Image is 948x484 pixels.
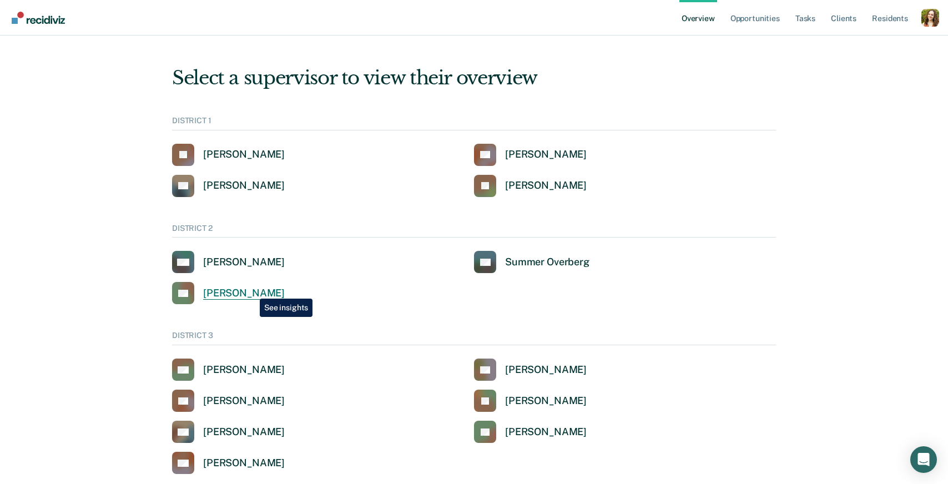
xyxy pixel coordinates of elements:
a: Summer Overberg [474,251,589,273]
button: Profile dropdown button [921,9,939,27]
a: [PERSON_NAME] [172,251,285,273]
div: [PERSON_NAME] [505,395,587,407]
a: [PERSON_NAME] [474,359,587,381]
div: [PERSON_NAME] [203,179,285,192]
a: [PERSON_NAME] [474,421,587,443]
a: [PERSON_NAME] [172,282,285,304]
div: Summer Overberg [505,256,589,269]
div: [PERSON_NAME] [203,364,285,376]
a: [PERSON_NAME] [172,175,285,197]
div: Select a supervisor to view their overview [172,67,776,89]
div: [PERSON_NAME] [203,287,285,300]
a: [PERSON_NAME] [474,390,587,412]
div: [PERSON_NAME] [203,256,285,269]
div: [PERSON_NAME] [203,426,285,438]
a: [PERSON_NAME] [474,144,587,166]
img: Recidiviz [12,12,65,24]
a: [PERSON_NAME] [172,421,285,443]
a: [PERSON_NAME] [172,144,285,166]
a: [PERSON_NAME] [172,390,285,412]
div: DISTRICT 3 [172,331,776,345]
div: [PERSON_NAME] [203,148,285,161]
div: [PERSON_NAME] [505,364,587,376]
div: [PERSON_NAME] [203,395,285,407]
div: [PERSON_NAME] [505,148,587,161]
a: [PERSON_NAME] [474,175,587,197]
div: DISTRICT 1 [172,116,776,130]
div: Open Intercom Messenger [910,446,937,473]
a: [PERSON_NAME] [172,452,285,474]
div: [PERSON_NAME] [505,179,587,192]
a: [PERSON_NAME] [172,359,285,381]
div: DISTRICT 2 [172,224,776,238]
div: [PERSON_NAME] [203,457,285,470]
div: [PERSON_NAME] [505,426,587,438]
